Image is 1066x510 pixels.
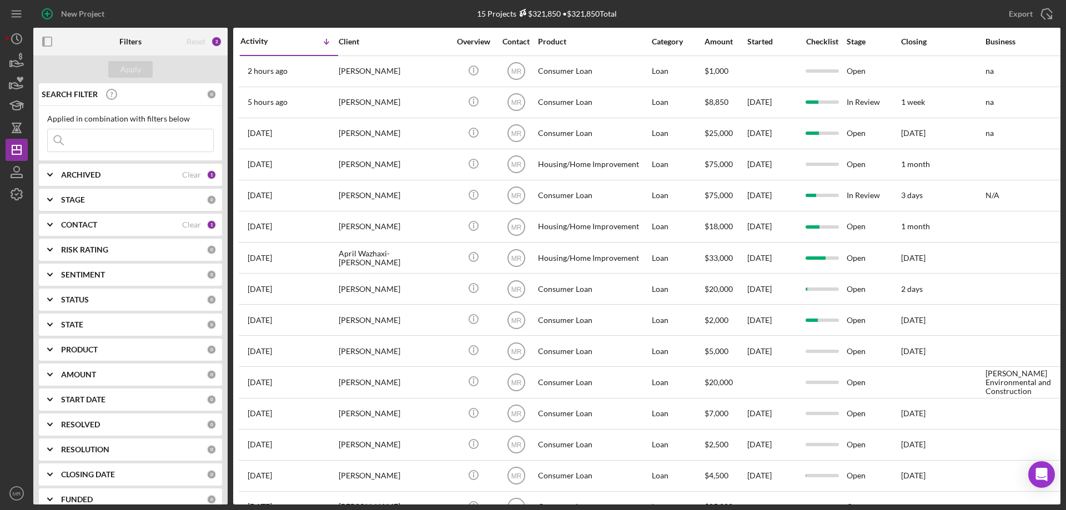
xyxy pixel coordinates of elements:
div: Open [847,243,900,272]
b: PRODUCT [61,345,98,354]
div: Open [847,399,900,428]
b: ARCHIVED [61,170,100,179]
div: [DATE] [747,212,797,241]
div: $321,850 [516,9,561,18]
div: 1 [207,220,217,230]
div: Loan [652,274,703,304]
time: 2025-09-12 00:25 [248,440,272,449]
time: 2025-10-15 13:54 [248,98,288,107]
span: $1,000 [705,66,728,75]
div: Open [847,274,900,304]
div: [PERSON_NAME] [339,336,450,366]
b: RESOLVED [61,420,100,429]
div: Open [847,119,900,148]
b: CONTACT [61,220,97,229]
time: 2025-09-19 13:26 [248,409,272,418]
text: MR [511,130,521,138]
time: 2025-10-15 17:28 [248,67,288,75]
text: MR [511,316,521,324]
div: Loan [652,430,703,459]
time: 2 days [901,284,923,294]
div: Open [847,336,900,366]
time: 2025-09-24 18:21 [248,378,272,387]
div: [PERSON_NAME] [339,430,450,459]
text: MR [511,192,521,200]
div: Consumer Loan [538,119,649,148]
b: CLOSING DATE [61,470,115,479]
b: RESOLUTION [61,445,109,454]
button: MR [6,482,28,504]
span: $2,500 [705,440,728,449]
div: [PERSON_NAME] [339,461,450,491]
div: [PERSON_NAME] [339,367,450,397]
text: MR [511,441,521,449]
div: 0 [207,320,217,330]
div: Consumer Loan [538,57,649,86]
div: Open [847,367,900,397]
div: Open [847,212,900,241]
div: 15 Projects • $321,850 Total [477,9,617,18]
time: [DATE] [901,315,926,325]
div: Consumer Loan [538,305,649,335]
span: $75,000 [705,159,733,169]
text: MR [13,491,21,497]
div: Open [847,150,900,179]
button: Export [998,3,1060,25]
div: Loan [652,119,703,148]
text: MR [511,161,521,169]
div: Consumer Loan [538,399,649,428]
div: Closing [901,37,984,46]
div: [PERSON_NAME] [339,181,450,210]
div: Loan [652,336,703,366]
text: MR [511,379,521,387]
span: $20,000 [705,284,733,294]
div: 0 [207,270,217,280]
div: [DATE] [747,243,797,272]
div: Category [652,37,703,46]
span: $20,000 [705,377,733,387]
div: Loan [652,212,703,241]
time: 2025-10-07 20:42 [248,254,272,262]
time: 1 month [901,159,930,169]
div: Contact [495,37,537,46]
div: Open Intercom Messenger [1028,461,1055,488]
div: 0 [207,445,217,455]
b: AMOUNT [61,370,96,379]
span: $25,000 [705,128,733,138]
time: [DATE] [901,128,926,138]
div: Overview [452,37,494,46]
div: Loan [652,367,703,397]
div: Housing/Home Improvement [538,150,649,179]
div: In Review [847,181,900,210]
div: Open [847,461,900,491]
div: [DATE] [747,150,797,179]
div: 0 [207,89,217,99]
div: Stage [847,37,900,46]
div: 0 [207,345,217,355]
span: $75,000 [705,190,733,200]
div: 1 [207,170,217,180]
b: SEARCH FILTER [42,90,98,99]
div: [DATE] [747,274,797,304]
div: Apply [120,61,141,78]
div: [DATE] [747,430,797,459]
div: Open [847,430,900,459]
b: RISK RATING [61,245,108,254]
span: $4,500 [705,471,728,480]
div: 0 [207,370,217,380]
span: $8,850 [705,97,728,107]
text: MR [511,68,521,75]
button: New Project [33,3,115,25]
div: Consumer Loan [538,88,649,117]
div: Loan [652,181,703,210]
div: 0 [207,494,217,504]
time: 3 days [901,190,923,200]
div: Reset [187,37,205,46]
div: 2 [211,36,222,47]
time: 2025-10-07 19:53 [248,285,272,294]
b: STATE [61,320,83,329]
text: MR [511,472,521,480]
span: $7,000 [705,408,728,418]
div: [PERSON_NAME] [339,399,450,428]
time: 2025-10-10 23:11 [248,160,272,169]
